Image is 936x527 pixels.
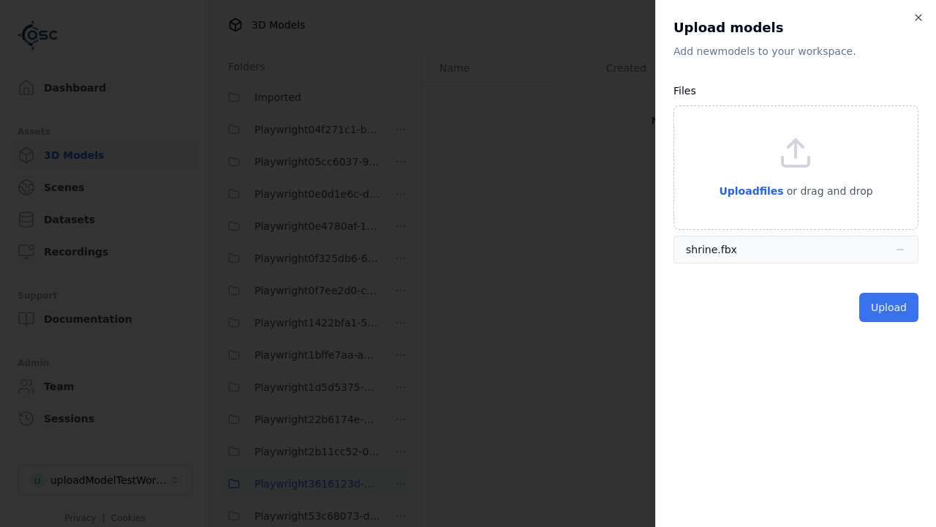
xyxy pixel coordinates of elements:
[859,293,918,322] button: Upload
[784,182,873,200] p: or drag and drop
[673,44,918,59] p: Add new model s to your workspace.
[673,18,918,38] h2: Upload models
[719,185,783,197] span: Upload files
[673,85,696,97] label: Files
[686,242,737,257] div: shrine.fbx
